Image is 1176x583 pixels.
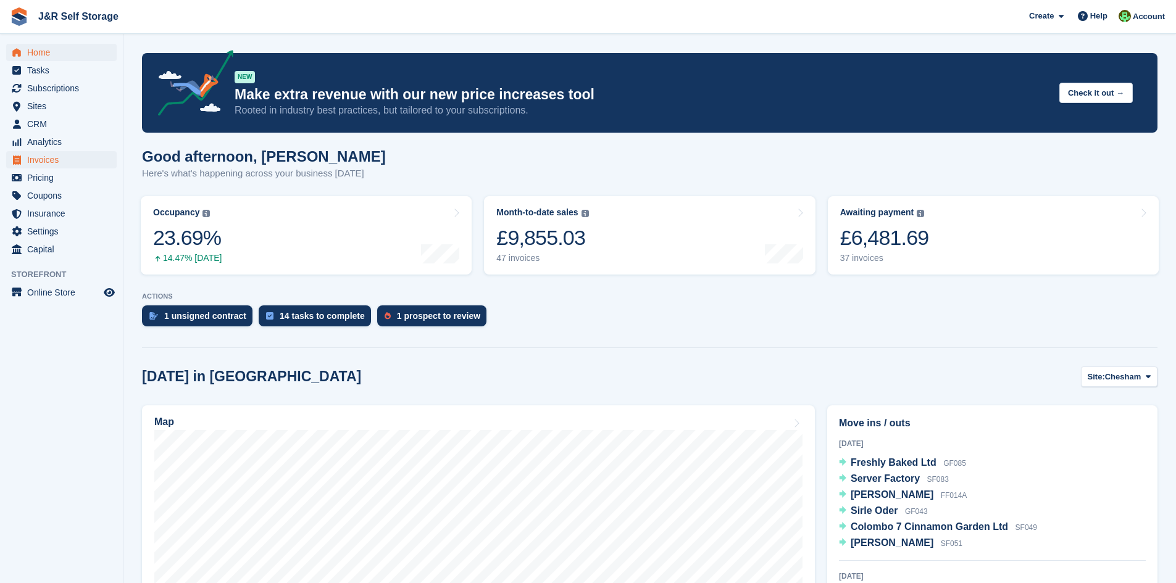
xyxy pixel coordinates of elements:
span: Home [27,44,101,61]
button: Site: Chesham [1081,366,1157,387]
a: menu [6,241,117,258]
button: Check it out → [1059,83,1133,103]
span: Insurance [27,205,101,222]
div: NEW [235,71,255,83]
span: [PERSON_NAME] [851,537,933,548]
span: Account [1133,10,1165,23]
div: Occupancy [153,207,199,218]
span: Subscriptions [27,80,101,97]
img: prospect-51fa495bee0391a8d652442698ab0144808aea92771e9ea1ae160a38d050c398.svg [385,312,391,320]
a: [PERSON_NAME] FF014A [839,487,967,503]
h2: Move ins / outs [839,416,1146,431]
p: ACTIONS [142,292,1157,300]
div: £6,481.69 [840,225,929,250]
h2: Map [154,416,174,428]
div: 14 tasks to complete [280,311,365,321]
img: icon-info-grey-7440780725fd019a000dd9b08b2336e03edf1995a4989e88bcd33f0948082b44.svg [582,210,589,217]
span: Pricing [27,169,101,186]
a: menu [6,115,117,133]
a: menu [6,151,117,168]
span: SF083 [927,475,949,484]
a: 1 unsigned contract [142,305,259,333]
span: Online Store [27,284,101,301]
img: icon-info-grey-7440780725fd019a000dd9b08b2336e03edf1995a4989e88bcd33f0948082b44.svg [917,210,924,217]
div: 1 unsigned contract [164,311,246,321]
span: Sites [27,97,101,115]
div: Month-to-date sales [496,207,578,218]
img: price-adjustments-announcement-icon-8257ccfd72463d97f412b2fc003d46551f7dbcb40ab6d574587a9cd5c0d94... [148,50,234,120]
div: 37 invoices [840,253,929,263]
a: Month-to-date sales £9,855.03 47 invoices [484,196,815,275]
a: Sirle Oder GF043 [839,503,928,519]
span: Site: [1088,371,1105,383]
p: Here's what's happening across your business [DATE] [142,167,386,181]
div: Awaiting payment [840,207,914,218]
a: menu [6,97,117,115]
div: 47 invoices [496,253,588,263]
img: icon-info-grey-7440780725fd019a000dd9b08b2336e03edf1995a4989e88bcd33f0948082b44.svg [202,210,210,217]
h1: Good afternoon, [PERSON_NAME] [142,148,386,165]
div: 1 prospect to review [397,311,480,321]
span: Chesham [1105,371,1141,383]
span: SF051 [941,539,962,548]
div: £9,855.03 [496,225,588,250]
span: Sirle Oder [851,505,898,516]
span: Help [1090,10,1107,22]
a: Server Factory SF083 [839,471,949,487]
a: menu [6,44,117,61]
span: SF049 [1015,523,1037,532]
span: Coupons [27,187,101,204]
span: FF014A [941,491,967,500]
a: [PERSON_NAME] SF051 [839,535,962,552]
a: menu [6,133,117,151]
div: [DATE] [839,438,1146,449]
span: Analytics [27,133,101,151]
img: stora-icon-8386f47178a22dfd0bd8f6a31ec36ba5ce8667c1dd55bd0f319d3a0aa187defe.svg [10,7,28,26]
span: Freshly Baked Ltd [851,457,936,468]
div: 14.47% [DATE] [153,253,222,263]
a: Freshly Baked Ltd GF085 [839,455,966,471]
a: menu [6,187,117,204]
a: menu [6,284,117,301]
span: Settings [27,223,101,240]
a: Occupancy 23.69% 14.47% [DATE] [141,196,472,275]
img: task-75834270c22a3079a89374b754ae025e5fb1db73e45f91037f5363f120a921f8.svg [266,312,273,320]
a: menu [6,169,117,186]
span: Capital [27,241,101,258]
p: Rooted in industry best practices, but tailored to your subscriptions. [235,104,1049,117]
a: 14 tasks to complete [259,305,377,333]
span: Storefront [11,268,123,281]
span: GF043 [905,507,928,516]
span: GF085 [943,459,966,468]
span: Colombo 7 Cinnamon Garden Ltd [851,521,1008,532]
a: menu [6,223,117,240]
a: Awaiting payment £6,481.69 37 invoices [828,196,1159,275]
a: 1 prospect to review [377,305,493,333]
span: [PERSON_NAME] [851,489,933,500]
span: Invoices [27,151,101,168]
span: CRM [27,115,101,133]
img: contract_signature_icon-13c848040528278c33f63329250d36e43548de30e8caae1d1a13099fd9432cc5.svg [149,312,158,320]
div: [DATE] [839,571,1146,582]
p: Make extra revenue with our new price increases tool [235,86,1049,104]
h2: [DATE] in [GEOGRAPHIC_DATA] [142,368,361,385]
span: Tasks [27,62,101,79]
span: Create [1029,10,1054,22]
a: J&R Self Storage [33,6,123,27]
a: Preview store [102,285,117,300]
div: 23.69% [153,225,222,250]
a: Colombo 7 Cinnamon Garden Ltd SF049 [839,519,1037,535]
span: Server Factory [851,473,920,484]
a: menu [6,205,117,222]
a: menu [6,80,117,97]
img: Steve Pollicott [1119,10,1131,22]
a: menu [6,62,117,79]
